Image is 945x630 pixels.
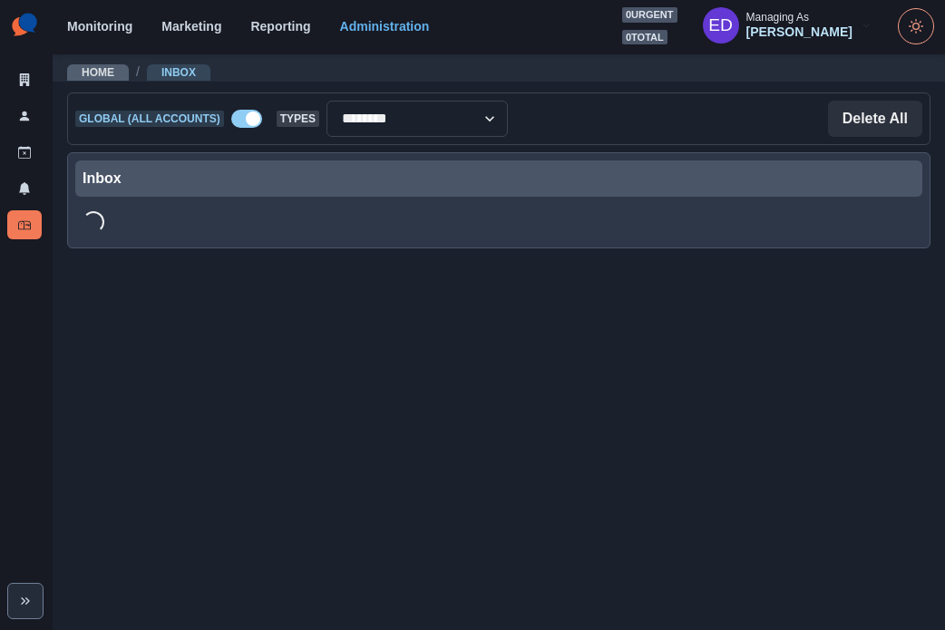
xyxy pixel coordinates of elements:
[898,8,934,44] button: Toggle Mode
[136,63,140,82] span: /
[82,66,114,79] a: Home
[250,19,310,34] a: Reporting
[7,102,42,131] a: Users
[67,63,210,82] nav: breadcrumb
[67,19,132,34] a: Monitoring
[7,210,42,239] a: Inbox
[7,65,42,94] a: Clients
[622,30,667,45] span: 0 total
[83,168,915,189] div: Inbox
[7,174,42,203] a: Notifications
[161,19,221,34] a: Marketing
[828,101,922,137] button: Delete All
[7,138,42,167] a: Draft Posts
[688,7,887,44] button: Managing As[PERSON_NAME]
[708,4,733,47] div: Elizabeth Dempsey
[340,19,430,34] a: Administration
[7,583,44,619] button: Expand
[277,111,319,127] span: Types
[75,111,224,127] span: Global (All Accounts)
[161,66,196,79] a: Inbox
[622,7,677,23] span: 0 urgent
[746,24,852,40] div: [PERSON_NAME]
[746,11,809,24] div: Managing As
